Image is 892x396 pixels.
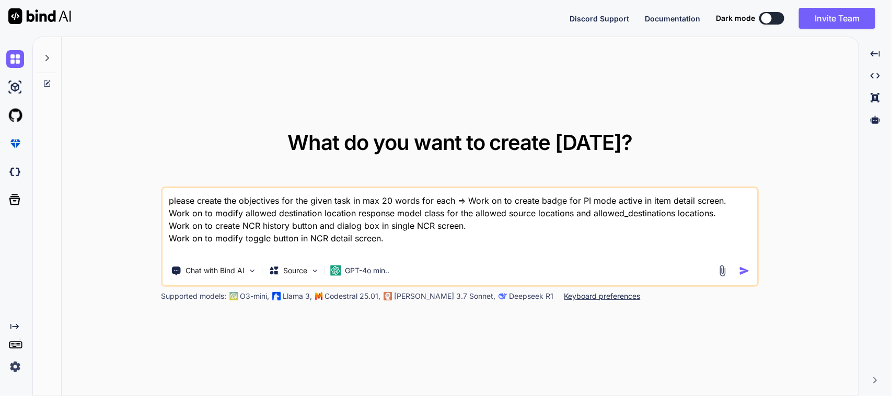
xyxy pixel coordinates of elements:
[311,266,320,275] img: Pick Models
[186,265,245,276] p: Chat with Bind AI
[509,291,554,301] p: Deepseek R1
[564,291,641,301] p: Keyboard preferences
[163,188,757,257] textarea: please create the objectives for the given task in max 20 words for each => Work on to create bad...
[395,291,496,301] p: [PERSON_NAME] 3.7 Sonnet,
[570,14,629,23] span: Discord Support
[570,13,629,24] button: Discord Support
[6,107,24,124] img: githubLight
[6,78,24,96] img: ai-studio
[645,14,700,23] span: Documentation
[739,265,750,276] img: icon
[645,13,700,24] button: Documentation
[716,265,728,277] img: attachment
[248,266,257,275] img: Pick Tools
[799,8,875,29] button: Invite Team
[6,135,24,153] img: premium
[499,292,507,300] img: claude
[284,265,308,276] p: Source
[161,291,227,301] p: Supported models:
[6,50,24,68] img: chat
[716,13,755,24] span: Dark mode
[230,292,238,300] img: GPT-4
[6,358,24,376] img: settings
[325,291,381,301] p: Codestral 25.01,
[345,265,390,276] p: GPT-4o min..
[287,130,633,155] span: What do you want to create [DATE]?
[316,293,323,300] img: Mistral-AI
[331,265,341,276] img: GPT-4o mini
[240,291,270,301] p: O3-mini,
[283,291,312,301] p: Llama 3,
[8,8,71,24] img: Bind AI
[6,163,24,181] img: darkCloudIdeIcon
[384,292,392,300] img: claude
[273,292,281,300] img: Llama2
